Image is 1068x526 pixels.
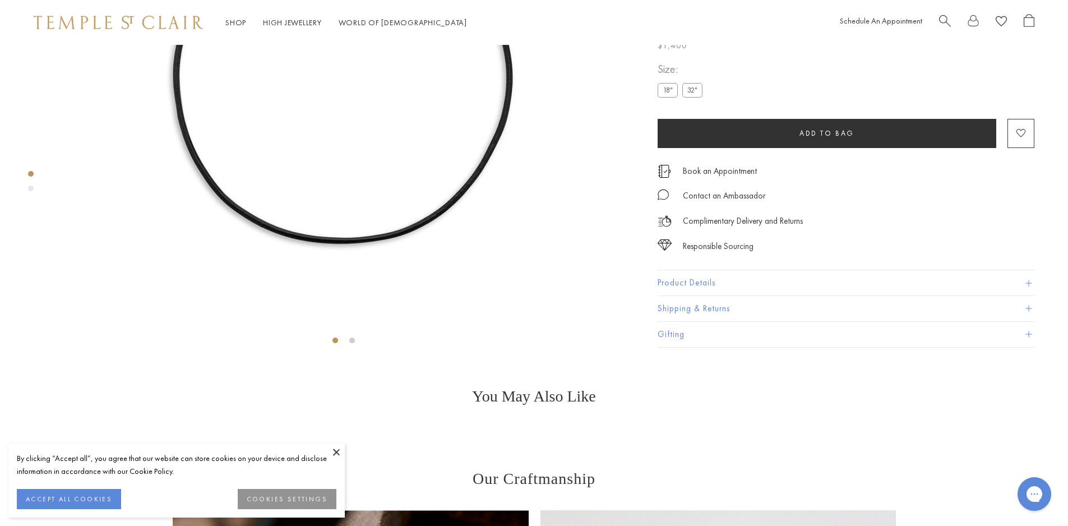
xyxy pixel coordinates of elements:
[17,489,121,509] button: ACCEPT ALL COOKIES
[1024,14,1034,31] a: Open Shopping Bag
[683,165,757,177] a: Book an Appointment
[658,271,1034,296] button: Product Details
[840,16,922,26] a: Schedule An Appointment
[17,452,336,478] div: By clicking “Accept all”, you agree that our website can store cookies on your device and disclos...
[996,14,1007,31] a: View Wishlist
[658,61,707,79] span: Size:
[173,470,896,488] h3: Our Craftmanship
[238,489,336,509] button: COOKIES SETTINGS
[658,189,669,200] img: MessageIcon-01_2.svg
[939,14,951,31] a: Search
[683,214,803,228] p: Complimentary Delivery and Returns
[263,17,322,27] a: High JewelleryHigh Jewellery
[658,296,1034,321] button: Shipping & Returns
[225,17,246,27] a: ShopShop
[682,84,702,98] label: 32"
[658,119,996,148] button: Add to bag
[1012,473,1057,515] iframe: Gorgias live chat messenger
[683,189,765,203] div: Contact an Ambassador
[339,17,467,27] a: World of [DEMOGRAPHIC_DATA]World of [DEMOGRAPHIC_DATA]
[45,387,1023,405] h3: You May Also Like
[799,128,854,138] span: Add to bag
[683,239,753,253] div: Responsible Sourcing
[658,239,672,251] img: icon_sourcing.svg
[28,168,34,200] div: Product gallery navigation
[658,322,1034,347] button: Gifting
[658,214,672,228] img: icon_delivery.svg
[658,84,678,98] label: 18"
[658,165,671,178] img: icon_appointment.svg
[225,16,467,30] nav: Main navigation
[658,38,687,53] span: $1,400
[34,16,203,29] img: Temple St. Clair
